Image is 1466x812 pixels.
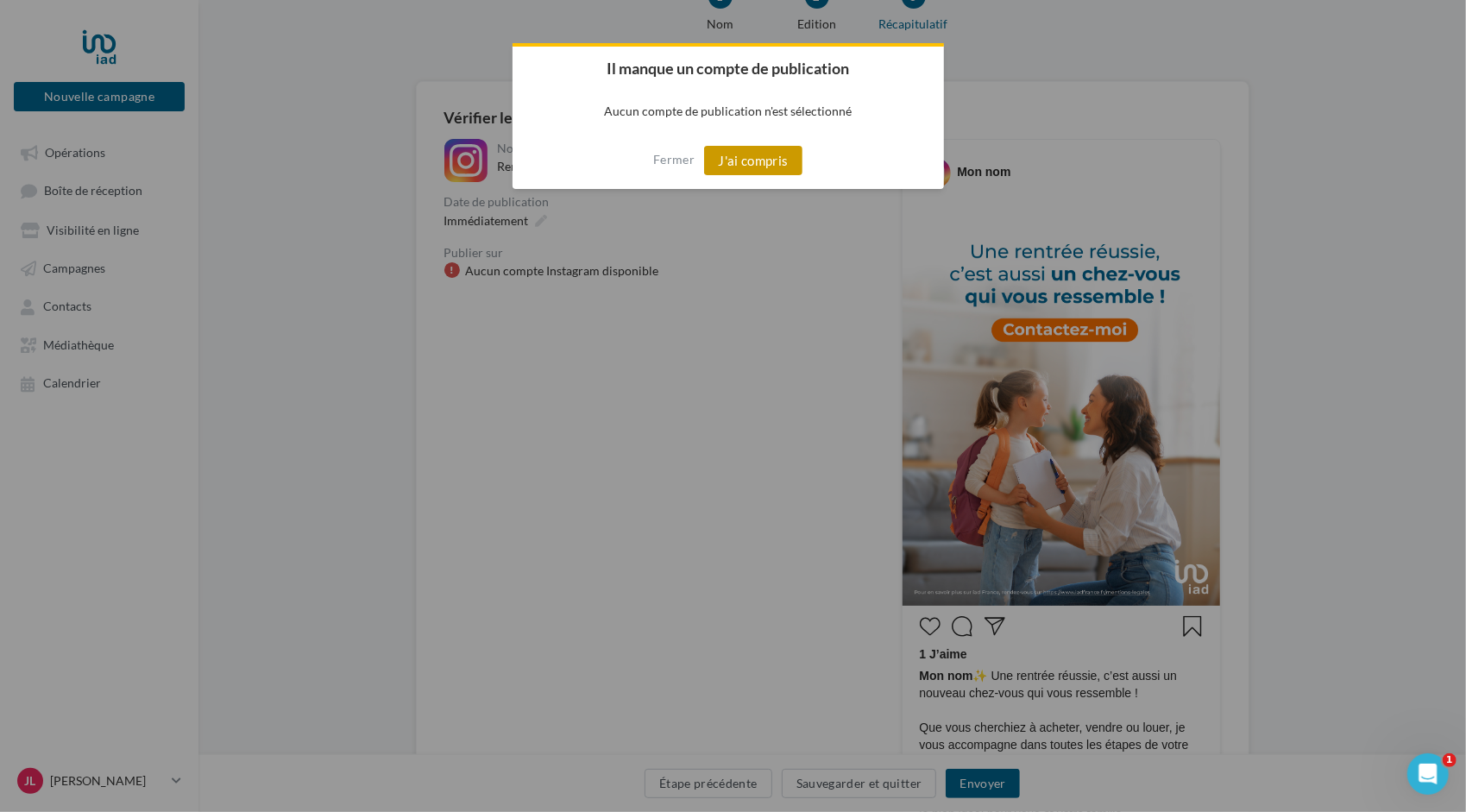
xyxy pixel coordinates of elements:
[653,146,695,173] button: Fermer
[1443,753,1457,767] span: 1
[1407,753,1449,795] iframe: Intercom live chat
[704,146,802,175] button: J'ai compris
[513,47,944,90] h2: Il manque un compte de publication
[513,90,944,132] p: Aucun compte de publication n'est sélectionné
